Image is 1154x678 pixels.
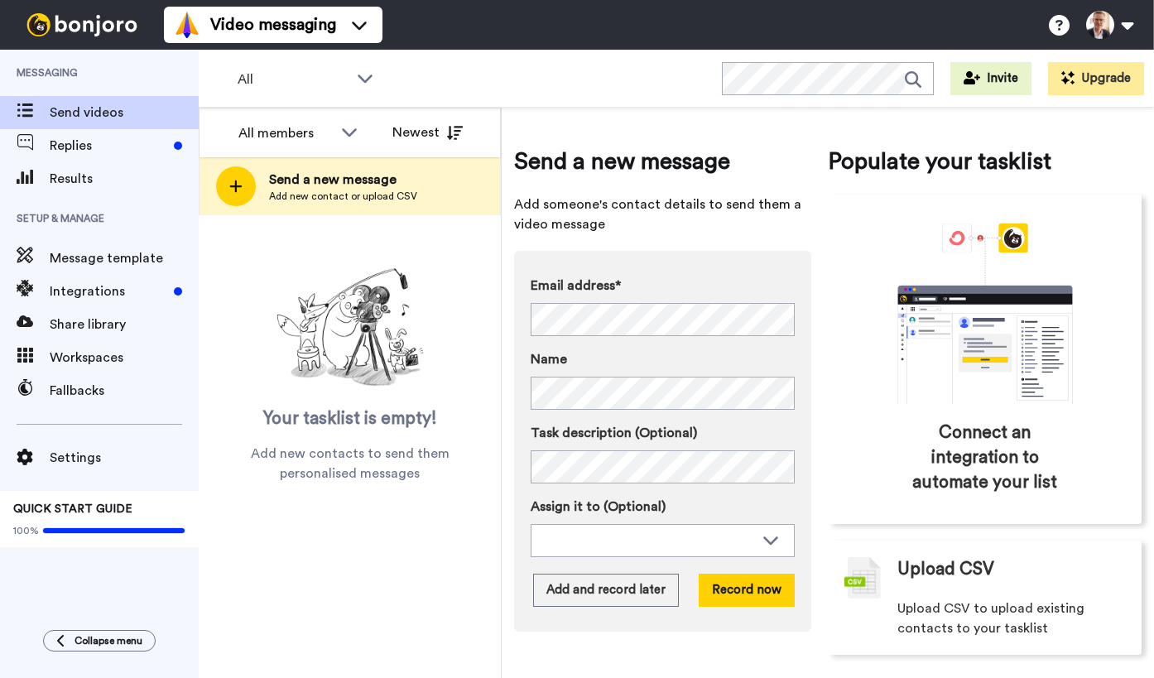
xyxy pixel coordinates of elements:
span: Connect an integration to automate your list [898,421,1071,495]
span: Upload CSV [897,557,994,582]
span: Fallbacks [50,381,199,401]
button: Newest [380,116,475,149]
span: Share library [50,315,199,334]
img: csv-grey.png [844,557,881,599]
span: Add new contacts to send them personalised messages [224,444,476,483]
div: All members [238,123,333,143]
span: Settings [50,448,199,468]
span: Your tasklist is empty! [263,406,437,431]
button: Collapse menu [43,630,156,652]
label: Assign it to (Optional) [531,497,795,517]
span: Workspaces [50,348,199,368]
img: vm-color.svg [174,12,200,38]
span: Integrations [50,281,167,301]
span: Name [531,349,567,369]
span: Send a new message [269,170,417,190]
span: All [238,70,349,89]
span: Video messaging [210,13,336,36]
button: Add and record later [533,574,679,607]
label: Email address* [531,276,795,296]
button: Invite [950,62,1031,95]
span: Populate your tasklist [828,145,1142,178]
span: Send a new message [514,145,811,178]
span: Message template [50,248,199,268]
img: ready-set-action.png [267,262,433,394]
span: Replies [50,136,167,156]
span: Upload CSV to upload existing contacts to your tasklist [897,599,1125,638]
span: 100% [13,524,39,537]
span: Collapse menu [75,634,142,647]
button: Upgrade [1048,62,1144,95]
span: Add new contact or upload CSV [269,190,417,203]
img: bj-logo-header-white.svg [20,13,144,36]
span: Add someone's contact details to send them a video message [514,195,811,234]
span: Results [50,169,199,189]
span: QUICK START GUIDE [13,503,132,515]
span: Send videos [50,103,199,123]
div: animation [861,224,1109,404]
label: Task description (Optional) [531,423,795,443]
button: Record now [699,574,795,607]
